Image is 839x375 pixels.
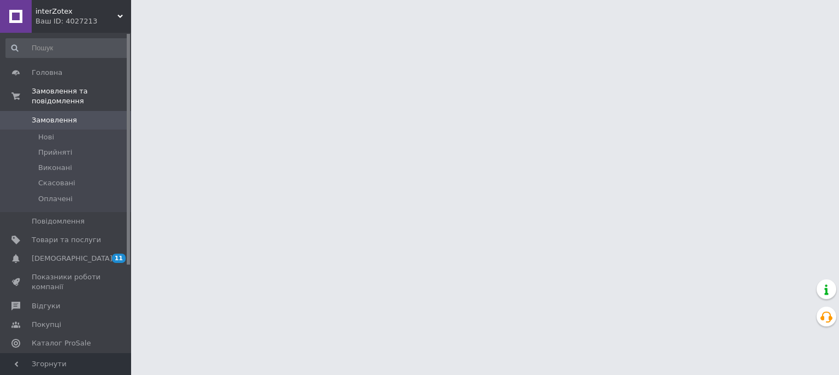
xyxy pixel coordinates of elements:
[32,338,91,348] span: Каталог ProSale
[32,235,101,245] span: Товари та послуги
[32,86,131,106] span: Замовлення та повідомлення
[112,254,126,263] span: 11
[32,301,60,311] span: Відгуки
[32,272,101,292] span: Показники роботи компанії
[32,115,77,125] span: Замовлення
[36,7,117,16] span: interZotex
[38,194,73,204] span: Оплачені
[38,178,75,188] span: Скасовані
[5,38,129,58] input: Пошук
[32,68,62,78] span: Головна
[32,216,85,226] span: Повідомлення
[38,163,72,173] span: Виконані
[38,148,72,157] span: Прийняті
[38,132,54,142] span: Нові
[32,254,113,263] span: [DEMOGRAPHIC_DATA]
[32,320,61,330] span: Покупці
[36,16,131,26] div: Ваш ID: 4027213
